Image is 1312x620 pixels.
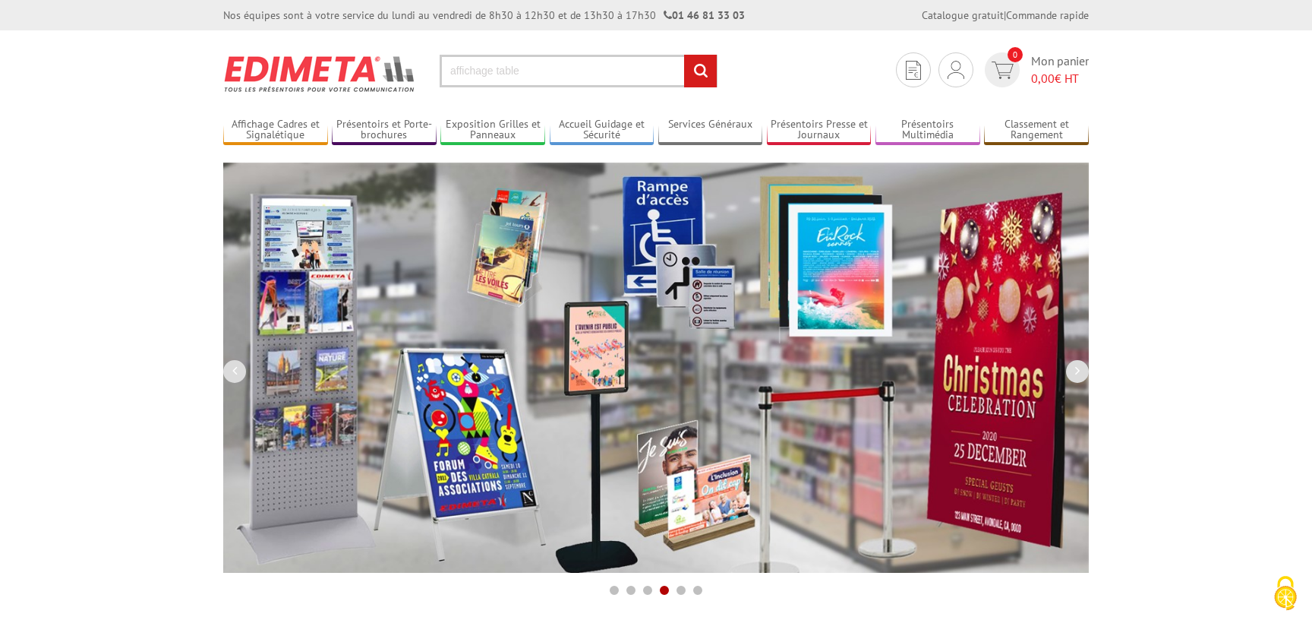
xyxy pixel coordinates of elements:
[1259,568,1312,620] button: Cookies (fenêtre modale)
[550,118,654,143] a: Accueil Guidage et Sécurité
[922,8,1089,23] div: |
[658,118,763,143] a: Services Généraux
[981,52,1089,87] a: devis rapide 0 Mon panier 0,00€ HT
[875,118,980,143] a: Présentoirs Multimédia
[1006,8,1089,22] a: Commande rapide
[684,55,717,87] input: rechercher
[906,61,921,80] img: devis rapide
[223,8,745,23] div: Nos équipes sont à votre service du lundi au vendredi de 8h30 à 12h30 et de 13h30 à 17h30
[1008,47,1023,62] span: 0
[1031,52,1089,87] span: Mon panier
[1031,71,1055,86] span: 0,00
[440,55,717,87] input: Rechercher un produit ou une référence...
[922,8,1004,22] a: Catalogue gratuit
[223,118,328,143] a: Affichage Cadres et Signalétique
[1031,70,1089,87] span: € HT
[767,118,872,143] a: Présentoirs Presse et Journaux
[332,118,437,143] a: Présentoirs et Porte-brochures
[1266,574,1304,612] img: Cookies (fenêtre modale)
[948,61,964,79] img: devis rapide
[223,46,417,102] img: Présentoir, panneau, stand - Edimeta - PLV, affichage, mobilier bureau, entreprise
[992,62,1014,79] img: devis rapide
[664,8,745,22] strong: 01 46 81 33 03
[984,118,1089,143] a: Classement et Rangement
[440,118,545,143] a: Exposition Grilles et Panneaux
